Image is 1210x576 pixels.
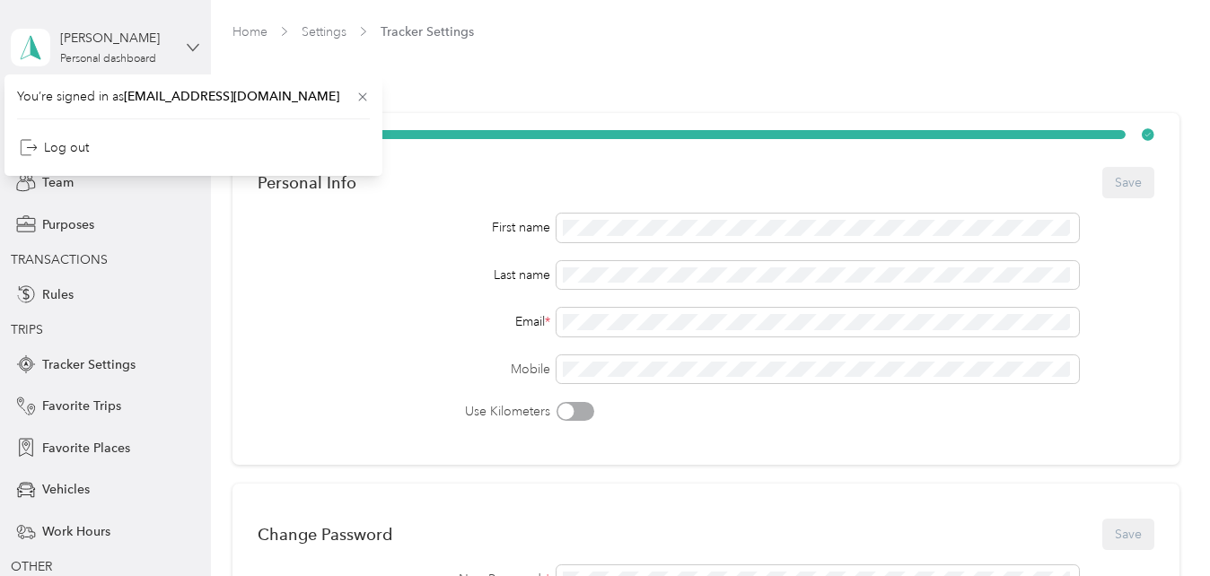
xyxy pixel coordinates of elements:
span: [EMAIL_ADDRESS][DOMAIN_NAME] [124,89,339,104]
a: Home [232,24,267,39]
div: Personal Info [258,173,356,192]
span: Favorite Places [42,439,130,458]
span: TRANSACTIONS [11,252,108,267]
div: First name [258,218,550,237]
span: Vehicles [42,480,90,499]
span: Favorite Trips [42,397,121,415]
span: Tracker Settings [381,22,474,41]
div: Personal dashboard [60,54,156,65]
span: Work Hours [42,522,110,541]
div: Log out [20,138,89,157]
div: Change Password [258,525,392,544]
span: Purposes [42,215,94,234]
iframe: Everlance-gr Chat Button Frame [1109,476,1210,576]
label: Use Kilometers [258,402,550,421]
span: Tracker Settings [42,355,136,374]
a: Settings [302,24,346,39]
span: You’re signed in as [17,87,370,106]
span: TRIPS [11,322,43,337]
div: [PERSON_NAME] [60,29,172,48]
span: OTHER [11,559,52,574]
label: Mobile [258,360,550,379]
span: Team [42,173,74,192]
div: Email [258,312,550,331]
span: Rules [42,285,74,304]
div: Last name [258,266,550,284]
